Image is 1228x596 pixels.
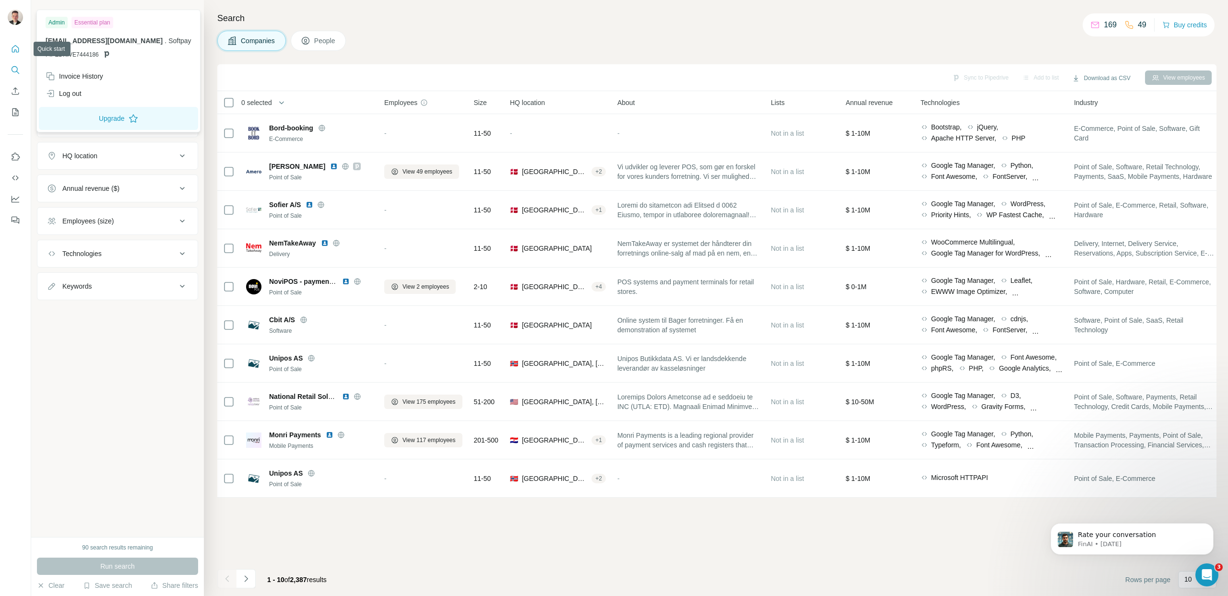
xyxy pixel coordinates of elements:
[246,202,261,218] img: Logo of Sofier A/S
[510,474,518,483] span: 🇳🇴
[269,403,373,412] div: Point of Sale
[921,98,960,107] span: Technologies
[314,36,336,46] span: People
[342,393,350,400] img: LinkedIn logo
[474,397,495,407] span: 51-200
[771,98,785,107] span: Lists
[510,320,518,330] span: 🇩🇰
[1036,503,1228,570] iframe: Intercom notifications message
[617,475,620,482] span: -
[931,248,1040,258] span: Google Tag Manager for WordPress,
[168,37,191,45] span: Softpay
[510,129,512,137] span: -
[977,122,998,132] span: jQuery,
[37,177,198,200] button: Annual revenue ($)
[522,320,592,330] span: [GEOGRAPHIC_DATA]
[771,168,804,175] span: Not in a list
[46,17,68,28] div: Admin
[931,314,995,324] span: Google Tag Manager,
[37,242,198,265] button: Technologies
[510,435,518,445] span: 🇭🇷
[522,205,588,215] span: [GEOGRAPHIC_DATA], [GEOGRAPHIC_DATA] of [GEOGRAPHIC_DATA]
[269,200,301,210] span: Sofier A/S
[522,359,606,368] span: [GEOGRAPHIC_DATA], [GEOGRAPHIC_DATA]|[GEOGRAPHIC_DATA]|[GEOGRAPHIC_DATA]
[269,468,303,478] span: Unipos AS
[46,50,99,59] span: PIPEDRIVE7444186
[8,82,23,100] button: Enrich CSV
[617,316,759,335] span: Online system til Bager forretninger. Få en demonstration af systemet
[71,17,113,28] div: Essential plan
[846,436,870,444] span: $ 1-10M
[1023,287,1058,296] span: WordPress,
[992,325,1027,335] span: FontServer,
[931,363,954,373] span: phpRS,
[474,167,491,176] span: 11-50
[321,239,329,247] img: LinkedIn logo
[981,402,1026,411] span: Gravity Forms,
[986,210,1044,220] span: WP Fastest Cache,
[931,287,1007,296] span: EWWW Image Optimizer,
[269,365,373,374] div: Point of Sale
[269,135,373,143] div: E-Commerce
[771,129,804,137] span: Not in a list
[617,200,759,220] span: Loremi do sitametcon adi Elitsed d 0062 Eiusmo, tempor in utlaboree doloremagnaal! Enimad minimve...
[402,167,452,176] span: View 49 employees
[83,581,132,590] button: Save search
[510,282,518,292] span: 🇩🇰
[1011,352,1057,362] span: Font Awesome,
[771,321,804,329] span: Not in a list
[37,210,198,233] button: Employees (size)
[241,98,272,107] span: 0 selected
[384,129,387,137] span: -
[522,167,588,176] span: [GEOGRAPHIC_DATA], [GEOGRAPHIC_DATA]
[992,172,1027,181] span: FontServer,
[246,432,261,448] img: Logo of Monri Payments
[1162,18,1207,32] button: Buy credits
[246,356,261,371] img: Logo of Unipos AS
[474,244,491,253] span: 11-50
[931,210,971,220] span: Priority Hints,
[931,276,995,285] span: Google Tag Manager,
[931,237,1015,247] span: WooCommerce Multilingual,
[846,321,870,329] span: $ 1-10M
[1074,162,1216,181] span: Point of Sale, Software, Retail Technology, Payments, SaaS, Mobile Payments, Hardware
[999,363,1051,373] span: Google Analytics,
[474,205,491,215] span: 11-50
[326,431,333,439] img: LinkedIn logo
[269,173,373,182] div: Point of Sale
[522,435,588,445] span: [GEOGRAPHIC_DATA]
[771,398,804,406] span: Not in a list
[522,397,606,407] span: [GEOGRAPHIC_DATA], [US_STATE]
[931,161,995,170] span: Google Tag Manager,
[1065,71,1137,85] button: Download as CSV
[37,9,67,17] div: New search
[8,169,23,187] button: Use Surfe API
[246,126,261,141] img: Logo of Bord-booking
[269,442,373,450] div: Mobile Payments
[269,123,313,133] span: Bord-booking
[62,216,114,226] div: Employees (size)
[1074,431,1216,450] span: Mobile Payments, Payments, Point of Sale, Transaction Processing, Financial Services, Credit Card...
[510,98,545,107] span: HQ location
[269,393,348,400] span: National Retail Solutions
[8,40,23,58] button: Quick start
[474,359,491,368] span: 11-50
[1074,474,1156,483] span: Point of Sale, E-Commerce
[46,89,82,98] div: Log out
[384,98,417,107] span: Employees
[1195,563,1218,586] iframe: Intercom live chat
[617,162,759,181] span: Vi udvikler og leverer POS, som gør en forskel for vores kunders forretning. Vi ser muligheder fr...
[771,436,804,444] span: Not in a list
[269,162,325,171] span: [PERSON_NAME]
[1074,98,1098,107] span: Industry
[1184,574,1192,584] p: 10
[1074,124,1216,143] span: E-Commerce, Point of Sale, Software, Gift Card
[330,163,338,170] img: LinkedIn logo
[474,435,498,445] span: 201-500
[269,353,303,363] span: Unipos AS
[1138,19,1146,31] p: 49
[931,122,962,132] span: Bootstrap,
